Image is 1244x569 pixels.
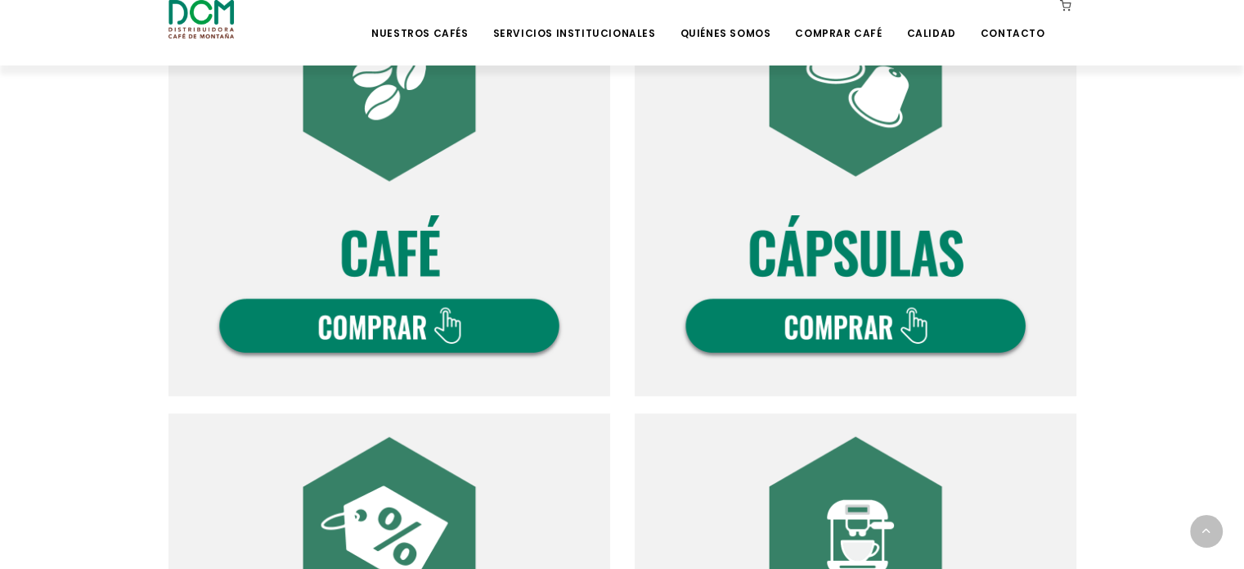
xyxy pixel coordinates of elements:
[785,2,891,40] a: Comprar Café
[971,2,1055,40] a: Contacto
[670,2,780,40] a: Quiénes Somos
[483,2,665,40] a: Servicios Institucionales
[896,2,965,40] a: Calidad
[362,2,478,40] a: Nuestros Cafés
